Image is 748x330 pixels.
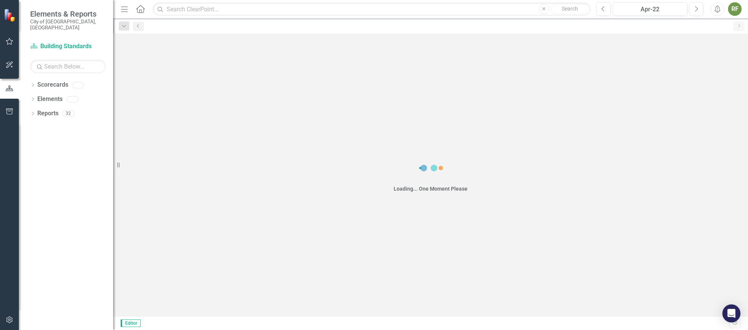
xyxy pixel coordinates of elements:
button: Search [551,4,589,14]
input: Search Below... [30,60,106,73]
span: Search [562,6,578,12]
a: Scorecards [37,81,68,89]
button: Apr-22 [613,2,687,16]
a: Building Standards [30,42,106,51]
span: Elements & Reports [30,9,106,18]
div: Open Intercom Messenger [722,304,740,322]
a: Reports [37,109,58,118]
button: RF [728,2,742,16]
img: ClearPoint Strategy [4,8,17,21]
a: Elements [37,95,63,104]
div: Loading... One Moment Please [394,185,467,192]
small: City of [GEOGRAPHIC_DATA], [GEOGRAPHIC_DATA] [30,18,106,31]
span: Editor [121,319,141,327]
div: Apr-22 [615,5,685,14]
input: Search ClearPoint... [153,3,591,16]
div: 32 [62,110,74,117]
